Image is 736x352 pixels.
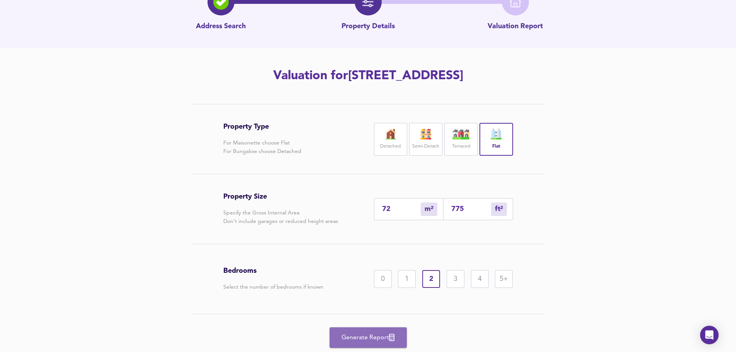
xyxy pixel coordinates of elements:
img: house-icon [416,129,435,139]
div: Flat [479,123,513,156]
p: Specify the Gross Internal Area Don't include garages or reduced height areas [223,209,338,226]
div: m² [491,202,507,216]
span: Generate Report [337,332,399,343]
label: Flat [492,142,500,151]
div: Open Intercom Messenger [700,326,719,344]
p: Property Details [342,22,395,32]
img: flat-icon [486,129,506,139]
p: For Maisonette choose Flat For Bungalow choose Detached [223,139,301,156]
img: house-icon [451,129,471,139]
label: Terraced [452,142,470,151]
div: 5+ [495,270,513,288]
div: 3 [447,270,464,288]
h2: Valuation for [STREET_ADDRESS] [150,68,587,85]
div: 1 [398,270,416,288]
div: Semi-Detach [409,123,442,156]
input: Sqft [451,205,491,213]
div: m² [421,202,437,216]
div: Terraced [444,123,478,156]
div: Detached [374,123,407,156]
p: Select the number of bedrooms if known [223,283,323,291]
button: Generate Report [330,327,407,348]
h3: Property Size [223,192,338,201]
h3: Property Type [223,122,301,131]
div: 0 [374,270,392,288]
div: 4 [471,270,489,288]
input: Enter sqm [382,205,421,213]
h3: Bedrooms [223,267,323,275]
div: 2 [422,270,440,288]
p: Address Search [196,22,246,32]
label: Detached [380,142,401,151]
label: Semi-Detach [412,142,439,151]
p: Valuation Report [488,22,543,32]
img: house-icon [381,129,400,139]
